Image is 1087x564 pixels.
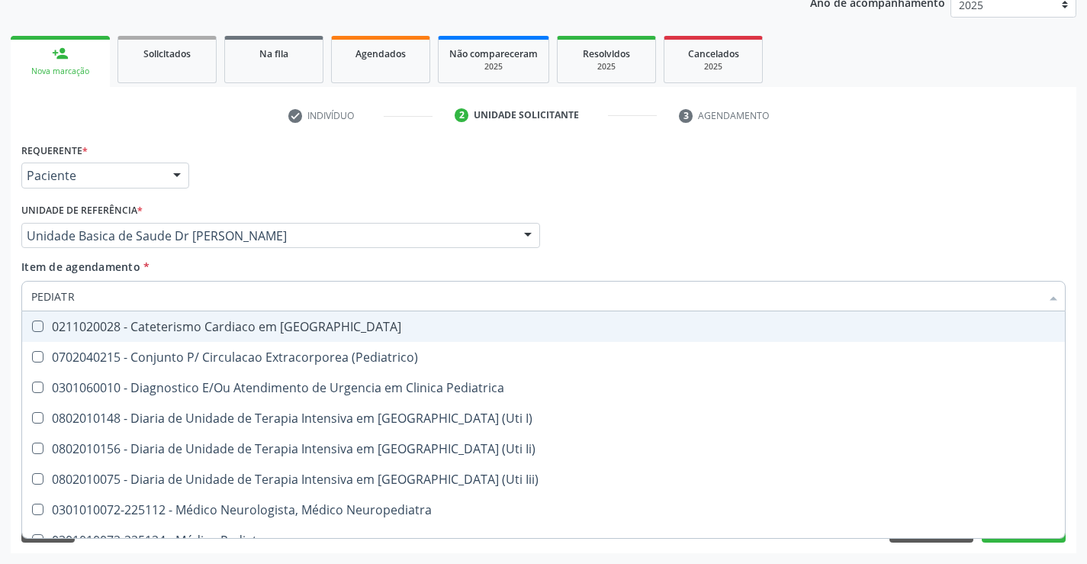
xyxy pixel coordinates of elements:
[31,504,1056,516] div: 0301010072-225112 - Médico Neurologista, Médico Neuropediatra
[31,382,1056,394] div: 0301060010 - Diagnostico E/Ou Atendimento de Urgencia em Clinica Pediatrica
[31,321,1056,333] div: 0211020028 - Cateterismo Cardiaco em [GEOGRAPHIC_DATA]
[27,228,509,243] span: Unidade Basica de Saude Dr [PERSON_NAME]
[21,66,99,77] div: Nova marcação
[31,534,1056,546] div: 0301010072-225124 - Médico Pediatra
[31,281,1040,311] input: Buscar por procedimentos
[27,168,158,183] span: Paciente
[675,61,751,73] div: 2025
[21,199,143,223] label: Unidade de referência
[31,351,1056,363] div: 0702040215 - Conjunto P/ Circulacao Extracorporea (Pediatrico)
[568,61,645,73] div: 2025
[259,47,288,60] span: Na fila
[474,108,579,122] div: Unidade solicitante
[21,139,88,163] label: Requerente
[143,47,191,60] span: Solicitados
[455,108,468,122] div: 2
[31,473,1056,485] div: 0802010075 - Diaria de Unidade de Terapia Intensiva em [GEOGRAPHIC_DATA] (Uti Iii)
[688,47,739,60] span: Cancelados
[449,47,538,60] span: Não compareceram
[355,47,406,60] span: Agendados
[31,443,1056,455] div: 0802010156 - Diaria de Unidade de Terapia Intensiva em [GEOGRAPHIC_DATA] (Uti Ii)
[449,61,538,73] div: 2025
[21,259,140,274] span: Item de agendamento
[31,412,1056,424] div: 0802010148 - Diaria de Unidade de Terapia Intensiva em [GEOGRAPHIC_DATA] (Uti I)
[52,45,69,62] div: person_add
[583,47,630,60] span: Resolvidos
